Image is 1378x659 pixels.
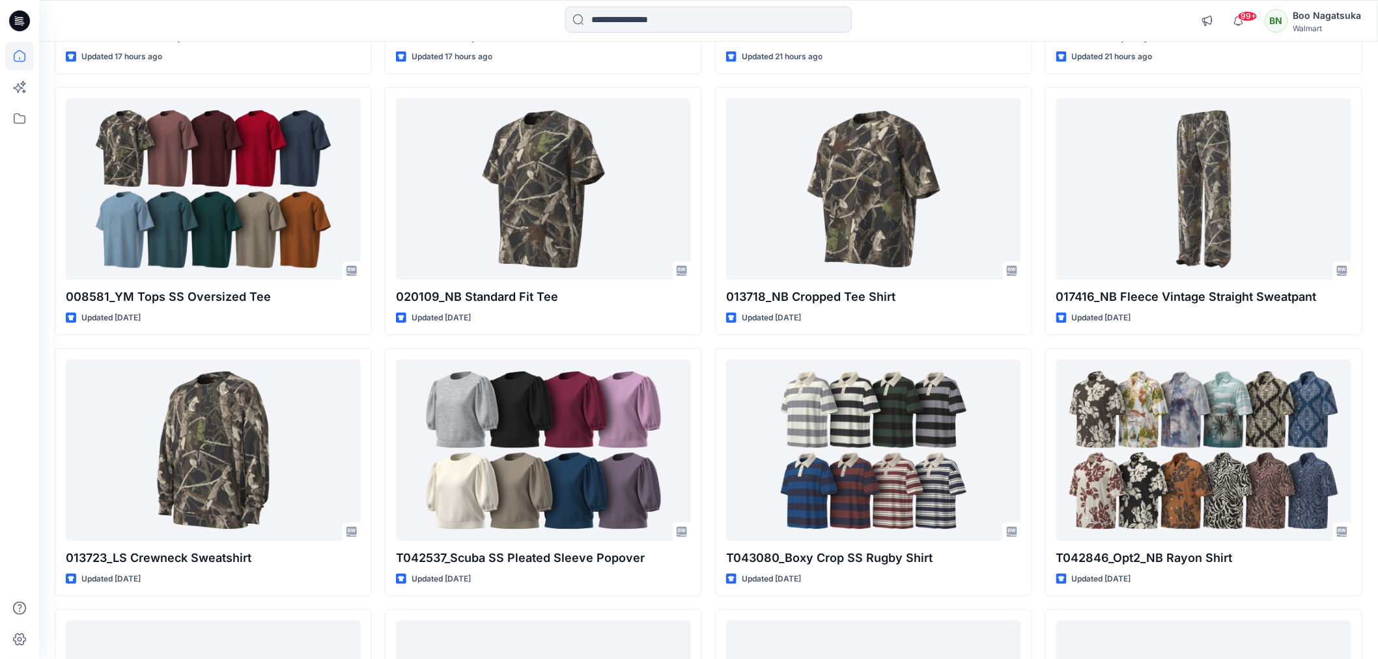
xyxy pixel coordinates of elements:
[1293,23,1362,33] div: Walmart
[66,98,361,279] a: 008581_YM Tops SS Oversized Tee
[1056,359,1351,540] a: T042846_Opt2_NB Rayon Shirt
[1056,288,1351,306] p: 017416_NB Fleece Vintage Straight Sweatpant
[1072,50,1153,64] p: Updated 21 hours ago
[66,549,361,567] p: 013723_LS Crewneck Sweatshirt
[396,288,691,306] p: 020109_NB Standard Fit Tee
[742,572,801,586] p: Updated [DATE]
[1265,9,1288,33] div: BN
[726,359,1021,540] a: T043080_Boxy Crop SS Rugby Shirt
[1238,11,1258,21] span: 99+
[396,549,691,567] p: T042537_Scuba SS Pleated Sleeve Popover
[1056,549,1351,567] p: T042846_Opt2_NB Rayon Shirt
[726,98,1021,279] a: 013718_NB Cropped Tee Shirt
[412,50,492,64] p: Updated 17 hours ago
[742,311,801,325] p: Updated [DATE]
[66,359,361,540] a: 013723_LS Crewneck Sweatshirt
[1293,8,1362,23] div: Boo Nagatsuka
[396,359,691,540] a: T042537_Scuba SS Pleated Sleeve Popover
[726,288,1021,306] p: 013718_NB Cropped Tee Shirt
[412,572,471,586] p: Updated [DATE]
[742,50,823,64] p: Updated 21 hours ago
[81,50,162,64] p: Updated 17 hours ago
[396,98,691,279] a: 020109_NB Standard Fit Tee
[412,311,471,325] p: Updated [DATE]
[1072,572,1131,586] p: Updated [DATE]
[1072,311,1131,325] p: Updated [DATE]
[726,549,1021,567] p: T043080_Boxy Crop SS Rugby Shirt
[81,572,141,586] p: Updated [DATE]
[1056,98,1351,279] a: 017416_NB Fleece Vintage Straight Sweatpant
[66,288,361,306] p: 008581_YM Tops SS Oversized Tee
[81,311,141,325] p: Updated [DATE]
